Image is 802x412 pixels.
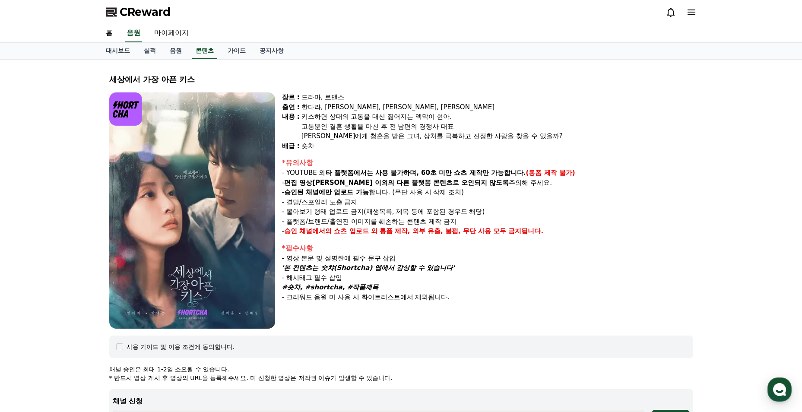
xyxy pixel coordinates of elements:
strong: 승인 채널에서의 쇼츠 업로드 외 [284,227,377,235]
a: 홈 [99,24,120,42]
p: - 결말/스포일러 노출 금지 [282,197,693,207]
strong: 다른 플랫폼 콘텐츠로 오인되지 않도록 [396,179,509,187]
a: 공지사항 [253,43,291,59]
a: 음원 [163,43,189,59]
p: - 합니다. (무단 사용 시 삭제 조치) [282,187,693,197]
div: *필수사항 [282,243,693,254]
img: video [109,92,275,329]
div: 장르 : [282,92,300,102]
a: 마이페이지 [147,24,196,42]
div: 세상에서 가장 아픈 키스 [109,73,693,86]
p: 채널 승인은 최대 1-2일 소요될 수 있습니다. [109,365,693,374]
strong: 롱폼 제작, 외부 유출, 불펌, 무단 사용 모두 금지됩니다. [380,227,544,235]
p: - 몰아보기 형태 업로드 금지(재생목록, 제목 등에 포함된 경우도 해당) [282,207,693,217]
a: 가이드 [221,43,253,59]
p: 채널 신청 [113,396,690,406]
a: 대시보드 [99,43,137,59]
p: - 플랫폼/브랜드/출연진 이미지를 훼손하는 콘텐츠 제작 금지 [282,217,693,227]
a: CReward [106,5,171,19]
p: - 주의해 주세요. [282,178,693,188]
div: [PERSON_NAME]에게 청혼을 받은 그녀, 상처를 극복하고 진정한 사랑을 찾을 수 있을까? [301,131,693,141]
div: 드라마, 로맨스 [301,92,693,102]
img: logo [109,92,143,126]
div: 배급 : [282,141,300,151]
strong: (롱폼 제작 불가) [526,169,575,177]
p: - [282,226,693,236]
p: * 반드시 영상 게시 후 영상의 URL을 등록해주세요. 미 신청한 영상은 저작권 이슈가 발생할 수 있습니다. [109,374,693,382]
strong: 편집 영상[PERSON_NAME] 이외의 [284,179,394,187]
div: 숏챠 [301,141,693,151]
a: 콘텐츠 [192,43,217,59]
div: 출연 : [282,102,300,112]
a: 실적 [137,43,163,59]
div: 고통뿐인 결혼 생활을 마친 후 전 남편의 경쟁사 대표 [301,122,693,132]
div: 내용 : [282,112,300,141]
p: - 해시태그 필수 삽입 [282,273,693,283]
a: 음원 [125,24,142,42]
div: 한다라, [PERSON_NAME], [PERSON_NAME], [PERSON_NAME] [301,102,693,112]
div: 키스하면 상대의 고통을 대신 짊어지는 액막이 현아. [301,112,693,122]
em: '본 컨텐츠는 숏챠(Shortcha) 앱에서 감상할 수 있습니다' [282,264,455,272]
strong: 승인된 채널에만 업로드 가능 [284,188,369,196]
strong: 타 플랫폼에서는 사용 불가하며, 60초 미만 쇼츠 제작만 가능합니다. [326,169,526,177]
div: *유의사항 [282,158,693,168]
span: CReward [120,5,171,19]
p: - 크리워드 음원 미 사용 시 화이트리스트에서 제외됩니다. [282,292,693,302]
div: 사용 가이드 및 이용 조건에 동의합니다. [127,342,235,351]
p: - 영상 본문 및 설명란에 필수 문구 삽입 [282,254,693,263]
em: #숏챠, #shortcha, #작품제목 [282,283,379,291]
p: - YOUTUBE 외 [282,168,693,178]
